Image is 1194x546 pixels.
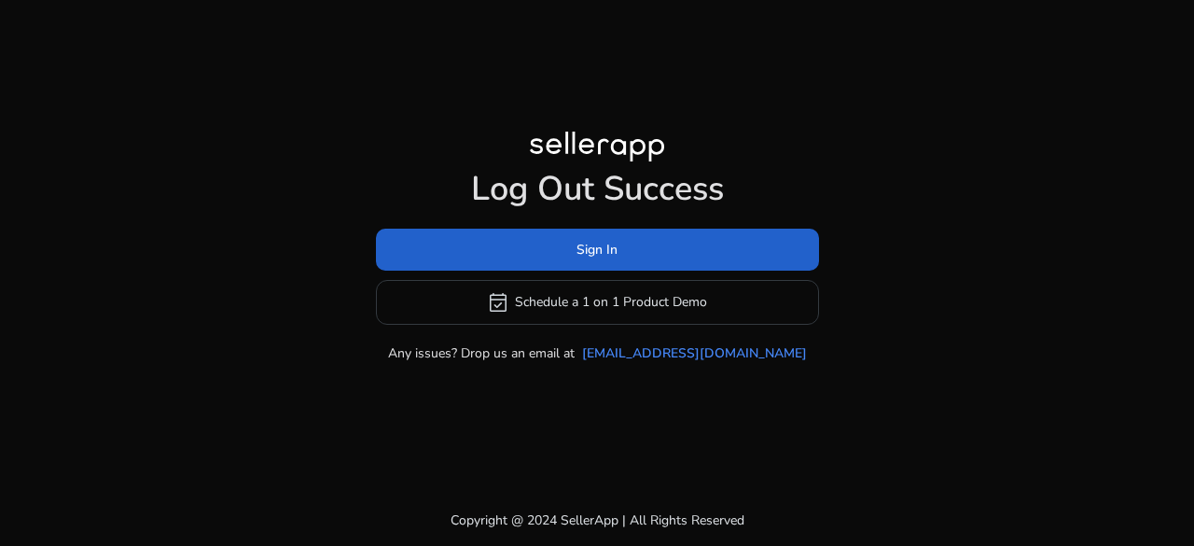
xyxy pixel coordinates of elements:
button: Sign In [376,229,819,271]
button: event_availableSchedule a 1 on 1 Product Demo [376,280,819,325]
p: Any issues? Drop us an email at [388,343,575,363]
span: event_available [487,291,509,314]
a: [EMAIL_ADDRESS][DOMAIN_NAME] [582,343,807,363]
span: Sign In [576,240,618,259]
h1: Log Out Success [376,169,819,209]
